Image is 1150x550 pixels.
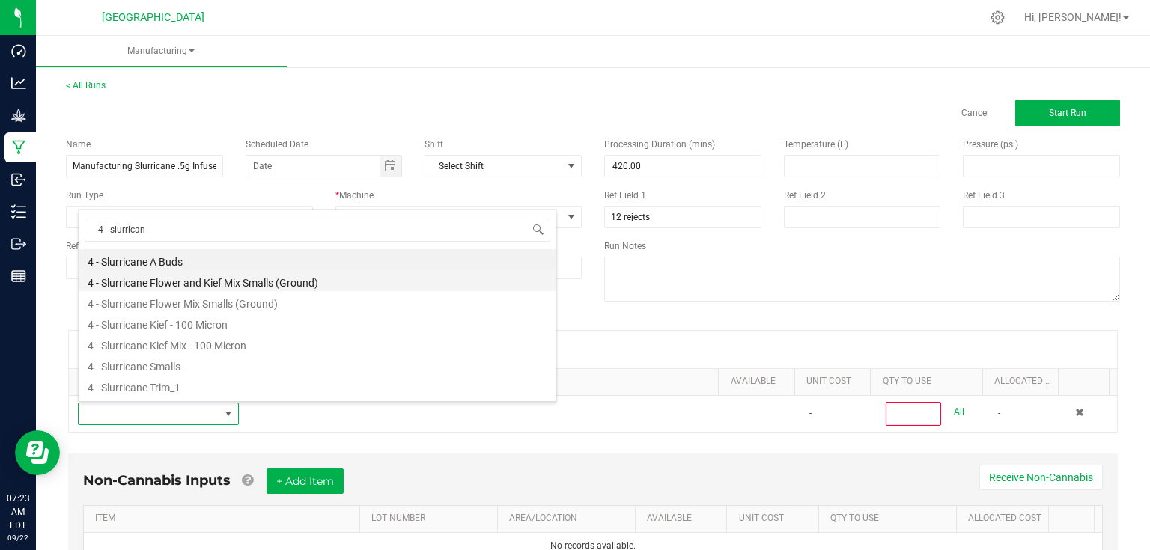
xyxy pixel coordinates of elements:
inline-svg: Grow [11,108,26,123]
button: + Add Item [267,468,344,494]
p: 07:23 AM EDT [7,492,29,532]
a: AREA/LOCATIONSortable [509,513,629,525]
button: Start Run [1015,100,1120,126]
a: AVAILABLESortable [647,513,721,525]
input: Date [246,156,380,177]
span: [GEOGRAPHIC_DATA] [102,11,204,24]
button: Receive Non-Cannabis [979,465,1103,490]
iframe: Resource center [15,430,60,475]
inline-svg: Inventory [11,204,26,219]
a: Unit CostSortable [806,376,865,388]
inline-svg: Reports [11,269,26,284]
a: < All Runs [66,80,106,91]
inline-svg: Inbound [11,172,26,187]
span: - [998,408,1000,418]
span: - [809,408,812,418]
span: Name [66,139,91,150]
span: Hi, [PERSON_NAME]! [1024,11,1122,23]
a: All [954,402,964,422]
a: Cancel [961,107,989,120]
span: Preroll-ER [336,207,563,227]
span: Machine [339,190,374,201]
inline-svg: Analytics [11,76,26,91]
span: Scheduled Date [246,139,308,150]
span: Ref Field 3 [963,190,1005,201]
a: Allocated CostSortable [994,376,1053,388]
a: Add Non-Cannabis items that were also consumed in the run (e.g. gloves and packaging); Also add N... [242,472,253,489]
a: QTY TO USESortable [830,513,950,525]
inline-svg: Outbound [11,236,26,251]
p: 09/22 [7,532,29,543]
a: AVAILABLESortable [731,376,789,388]
a: QTY TO USESortable [883,376,976,388]
span: Reference Lot Number [66,241,155,251]
span: Ref Field 2 [784,190,826,201]
inline-svg: Dashboard [11,43,26,58]
span: Toggle calendar [380,156,402,177]
span: Shift [425,139,443,150]
div: Manage settings [988,10,1007,25]
span: NO DATA FOUND [425,155,582,177]
span: Manufacture - Prerolls [67,207,293,227]
a: Sortable [1060,513,1089,525]
span: Non-Cannabis Inputs [83,472,231,489]
span: Run Notes [604,241,646,251]
a: Unit CostSortable [739,513,813,525]
span: Start Run [1049,108,1086,118]
inline-svg: Manufacturing [11,140,26,155]
a: LOT NUMBERSortable [371,513,491,525]
a: Allocated CostSortable [968,513,1042,525]
span: Select Shift [425,156,562,177]
span: Ref Field 1 [604,190,646,201]
span: Run Type [66,189,103,202]
a: Sortable [1071,376,1104,388]
span: Temperature (F) [784,139,848,150]
span: Processing Duration (mins) [604,139,715,150]
a: PACKAGE IDSortable [502,376,713,388]
a: ITEMSortable [95,513,353,525]
span: Manufacturing [36,45,287,58]
span: Pressure (psi) [963,139,1018,150]
a: Manufacturing [36,36,287,67]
